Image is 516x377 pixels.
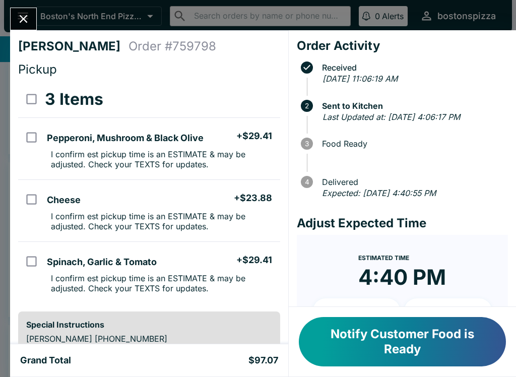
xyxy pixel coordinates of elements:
[297,216,508,231] h4: Adjust Expected Time
[317,139,508,148] span: Food Ready
[317,63,508,72] span: Received
[236,130,272,142] h5: + $29.41
[51,211,272,231] p: I confirm est pickup time is an ESTIMATE & may be adjusted. Check your TEXTS for updates.
[45,89,103,109] h3: 3 Items
[322,74,398,84] em: [DATE] 11:06:19 AM
[234,192,272,204] h5: + $23.88
[18,81,280,303] table: orders table
[305,102,309,110] text: 2
[322,112,460,122] em: Last Updated at: [DATE] 4:06:17 PM
[299,317,506,366] button: Notify Customer Food is Ready
[26,334,272,344] p: [PERSON_NAME] [PHONE_NUMBER]
[322,188,436,198] em: Expected: [DATE] 4:40:55 PM
[317,177,508,186] span: Delivered
[404,298,492,324] button: + 20
[305,140,309,148] text: 3
[358,264,446,290] time: 4:40 PM
[358,254,409,262] span: Estimated Time
[297,38,508,53] h4: Order Activity
[47,256,157,268] h5: Spinach, Garlic & Tomato
[47,194,81,206] h5: Cheese
[20,354,71,366] h5: Grand Total
[11,8,36,30] button: Close
[236,254,272,266] h5: + $29.41
[26,320,272,330] h6: Special Instructions
[313,298,401,324] button: + 10
[248,354,278,366] h5: $97.07
[18,39,128,54] h4: [PERSON_NAME]
[18,62,57,77] span: Pickup
[51,273,272,293] p: I confirm est pickup time is an ESTIMATE & may be adjusted. Check your TEXTS for updates.
[317,101,508,110] span: Sent to Kitchen
[128,39,216,54] h4: Order # 759798
[47,132,204,144] h5: Pepperoni, Mushroom & Black Olive
[304,178,309,186] text: 4
[51,149,272,169] p: I confirm est pickup time is an ESTIMATE & may be adjusted. Check your TEXTS for updates.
